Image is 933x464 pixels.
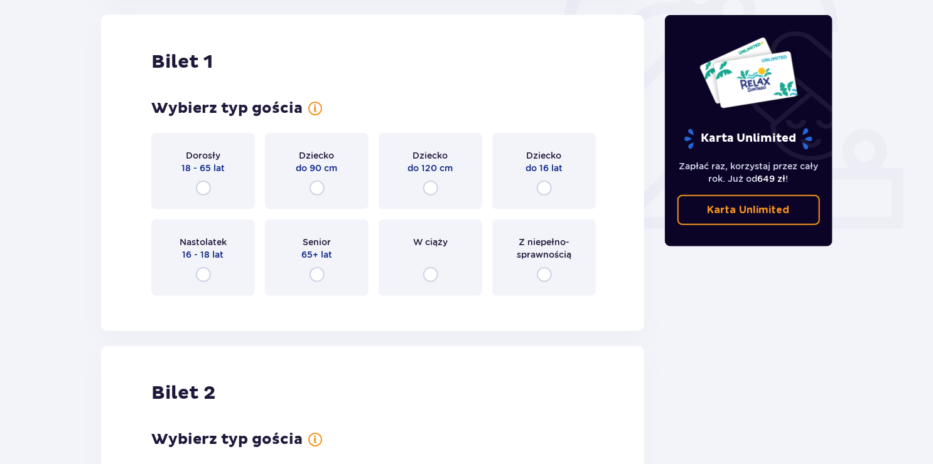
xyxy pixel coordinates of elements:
span: do 90 cm [296,162,338,174]
span: W ciąży [413,236,448,248]
p: Karta Unlimited [683,128,814,150]
span: 649 zł [758,174,786,184]
span: Dziecko [527,149,562,162]
span: 65+ lat [301,248,332,261]
p: Zapłać raz, korzystaj przez cały rok. Już od ! [677,160,821,185]
span: do 16 lat [526,162,563,174]
span: Z niepełno­sprawnością [504,236,585,261]
h2: Bilet 2 [151,381,215,405]
p: Karta Unlimited [708,203,790,217]
h3: Wybierz typ gościa [151,99,303,118]
span: Dziecko [299,149,335,162]
span: Nastolatek [180,236,227,248]
span: Senior [303,236,331,248]
span: Dorosły [186,149,220,162]
span: 18 - 65 lat [181,162,225,174]
img: Dwie karty całoroczne do Suntago z napisem 'UNLIMITED RELAX', na białym tle z tropikalnymi liśćmi... [699,36,799,109]
h2: Bilet 1 [151,50,213,74]
span: Dziecko [413,149,448,162]
span: 16 - 18 lat [183,248,224,261]
a: Karta Unlimited [677,195,821,225]
span: do 120 cm [408,162,453,174]
h3: Wybierz typ gościa [151,430,303,449]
